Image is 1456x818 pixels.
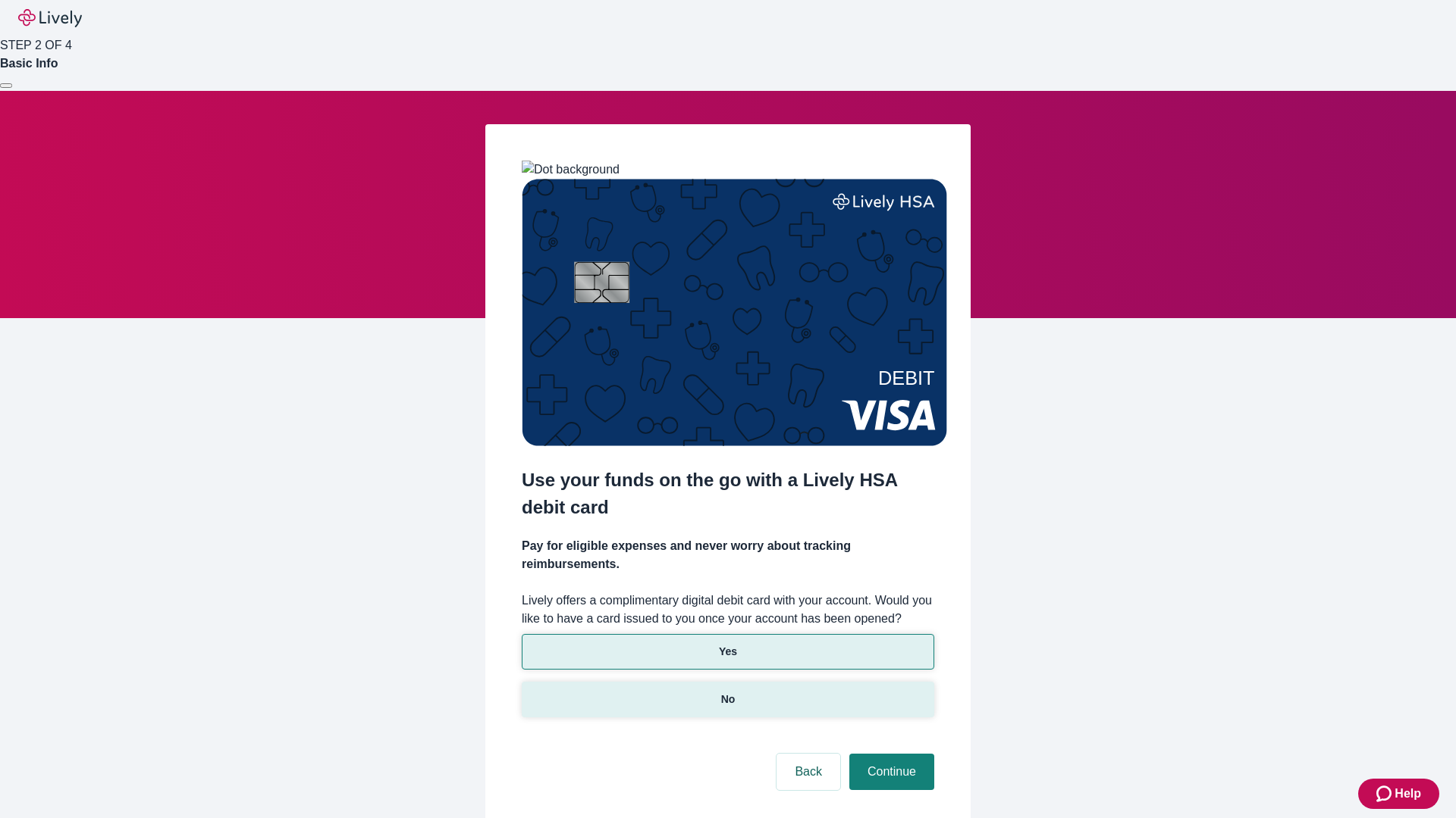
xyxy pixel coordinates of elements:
[849,754,934,790] button: Continue
[1376,785,1395,803] svg: Zendesk support icon
[522,537,934,573] h4: Pay for eligible expenses and never worry about tracking reimbursements.
[522,634,934,670] button: Yes
[719,644,737,660] p: Yes
[522,161,620,179] img: Dot background
[18,9,82,27] img: Lively
[522,467,934,521] h2: Use your funds on the go with a Lively HSA debit card
[1358,779,1439,809] button: Zendesk support iconHelp
[522,179,947,446] img: Debit card
[522,592,934,628] label: Lively offers a complimentary digital debit card with your account. Would you like to have a card...
[777,754,840,790] button: Back
[1395,785,1421,803] span: Help
[522,682,934,717] button: No
[721,692,736,707] p: No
